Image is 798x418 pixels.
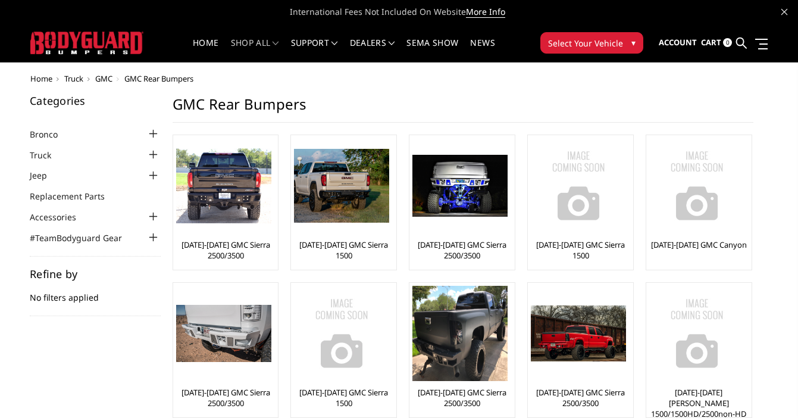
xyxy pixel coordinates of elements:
a: Replacement Parts [30,190,120,202]
a: Accessories [30,211,91,223]
a: [DATE]-[DATE] GMC Sierra 2500/3500 [412,239,512,261]
h1: GMC Rear Bumpers [173,95,753,123]
img: No Image [649,286,744,381]
a: [DATE]-[DATE] GMC Sierra 1500 [294,239,393,261]
img: No Image [294,286,389,381]
a: [DATE]-[DATE] GMC Sierra 2500/3500 [176,387,276,408]
span: ▾ [631,36,636,49]
img: BODYGUARD BUMPERS [30,32,143,54]
a: No Image [649,138,749,233]
span: Cart [701,37,721,48]
a: [DATE]-[DATE] GMC Sierra 1500 [294,387,393,408]
span: GMC Rear Bumpers [124,73,193,84]
a: [DATE]-[DATE] GMC Canyon [651,239,747,250]
a: shop all [231,39,279,62]
a: [DATE]-[DATE] GMC Sierra 2500/3500 [531,387,630,408]
a: #TeamBodyguard Gear [30,232,137,244]
a: Truck [30,149,66,161]
span: Account [659,37,697,48]
a: No Image [531,138,630,233]
h5: Refine by [30,269,161,279]
a: No Image [294,286,393,381]
a: Home [193,39,218,62]
a: Cart 0 [701,27,732,59]
a: Support [291,39,338,62]
span: 0 [723,38,732,47]
a: [DATE]-[DATE] GMC Sierra 2500/3500 [176,239,276,261]
a: No Image [649,286,749,381]
a: Dealers [350,39,395,62]
a: [DATE]-[DATE] GMC Sierra 1500 [531,239,630,261]
span: Select Your Vehicle [548,37,623,49]
a: Jeep [30,169,62,182]
div: No filters applied [30,269,161,316]
a: Truck [64,73,83,84]
a: Home [30,73,52,84]
a: Bronco [30,128,73,141]
a: GMC [95,73,112,84]
img: No Image [531,138,626,233]
a: Account [659,27,697,59]
a: SEMA Show [406,39,458,62]
a: [DATE]-[DATE] GMC Sierra 2500/3500 [412,387,512,408]
h5: Categories [30,95,161,106]
button: Select Your Vehicle [540,32,643,54]
img: No Image [649,138,744,233]
a: News [470,39,495,62]
a: More Info [466,6,505,18]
